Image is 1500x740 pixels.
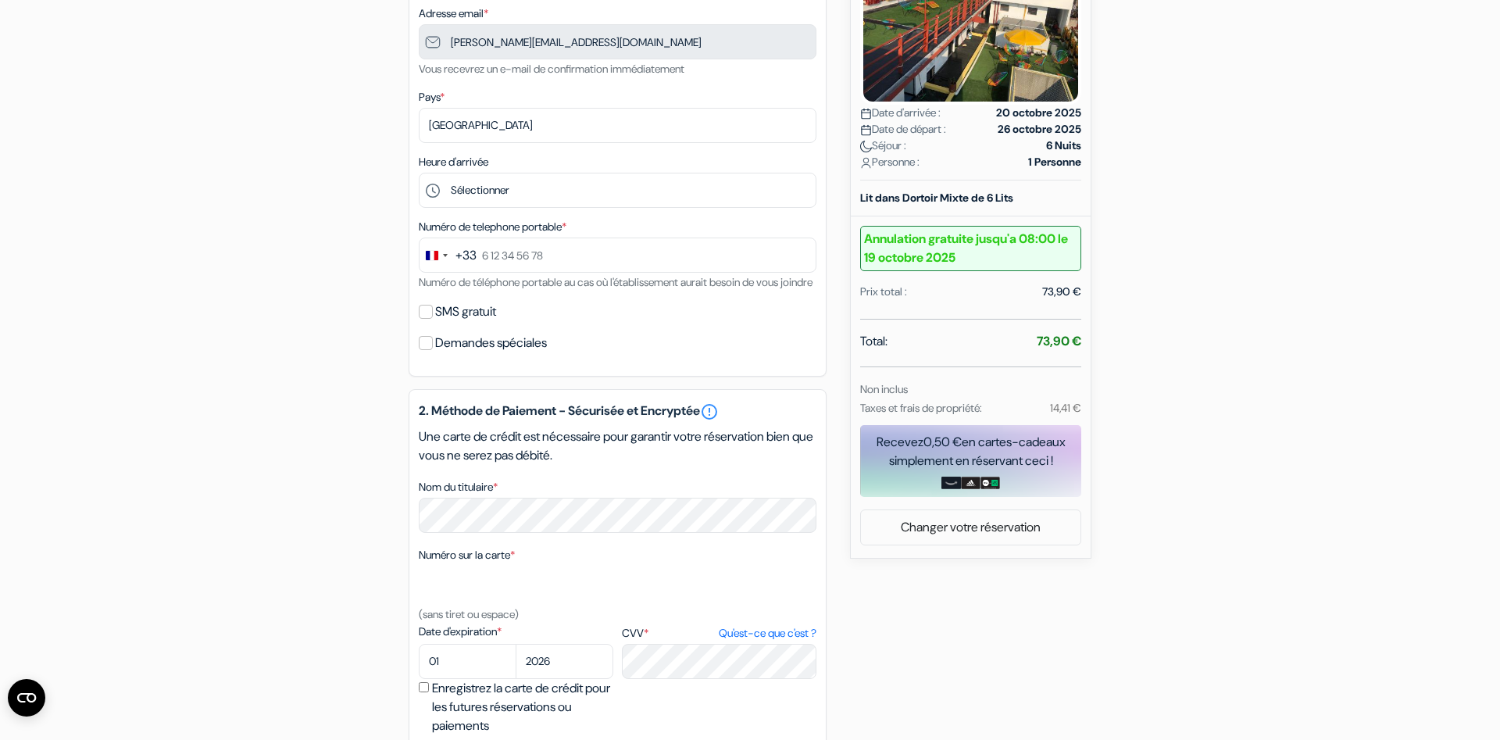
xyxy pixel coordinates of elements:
input: Entrer adresse e-mail [419,24,816,59]
label: Date d'expiration [419,624,613,640]
div: Recevez en cartes-cadeaux simplement en réservant ceci ! [860,433,1081,470]
a: Changer votre réservation [861,513,1080,542]
label: CVV [622,625,816,642]
label: SMS gratuit [435,301,496,323]
strong: 1 Personne [1028,154,1081,170]
label: Nom du titulaire [419,479,498,495]
strong: 26 octobre 2025 [998,121,1081,138]
img: adidas-card.png [961,477,980,489]
img: moon.svg [860,141,872,152]
button: Change country, selected France (+33) [420,238,477,272]
b: Annulation gratuite jusqu'a 08:00 le 19 octobre 2025 [860,226,1081,271]
small: Taxes et frais de propriété: [860,401,982,415]
small: Numéro de téléphone portable au cas où l'établissement aurait besoin de vous joindre [419,275,812,289]
span: Date d'arrivée : [860,105,941,121]
small: 14,41 € [1050,401,1081,415]
p: Une carte de crédit est nécessaire pour garantir votre réservation bien que vous ne serez pas déb... [419,427,816,465]
div: 73,90 € [1042,284,1081,300]
span: Séjour : [860,138,906,154]
label: Numéro sur la carte [419,547,515,563]
img: user_icon.svg [860,157,872,169]
label: Heure d'arrivée [419,154,488,170]
small: (sans tiret ou espace) [419,607,519,621]
span: Date de départ : [860,121,946,138]
strong: 20 octobre 2025 [996,105,1081,121]
button: Ouvrir le widget CMP [8,679,45,717]
img: calendar.svg [860,108,872,120]
label: Numéro de telephone portable [419,219,566,235]
small: Vous recevrez un e-mail de confirmation immédiatement [419,62,684,76]
a: Qu'est-ce que c'est ? [719,625,816,642]
div: +33 [455,246,477,265]
b: Lit dans Dortoir Mixte de 6 Lits [860,191,1013,205]
img: calendar.svg [860,124,872,136]
img: amazon-card-no-text.png [941,477,961,489]
div: Prix total : [860,284,907,300]
span: 0,50 € [923,434,962,450]
label: Adresse email [419,5,488,22]
span: Personne : [860,154,920,170]
input: 6 12 34 56 78 [419,238,816,273]
img: uber-uber-eats-card.png [980,477,1000,489]
h5: 2. Méthode de Paiement - Sécurisée et Encryptée [419,402,816,421]
strong: 73,90 € [1037,333,1081,349]
span: Total: [860,332,887,351]
label: Demandes spéciales [435,332,547,354]
small: Non inclus [860,382,908,396]
strong: 6 Nuits [1046,138,1081,154]
label: Pays [419,89,445,105]
label: Enregistrez la carte de crédit pour les futures réservations ou paiements [432,679,618,735]
a: error_outline [700,402,719,421]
